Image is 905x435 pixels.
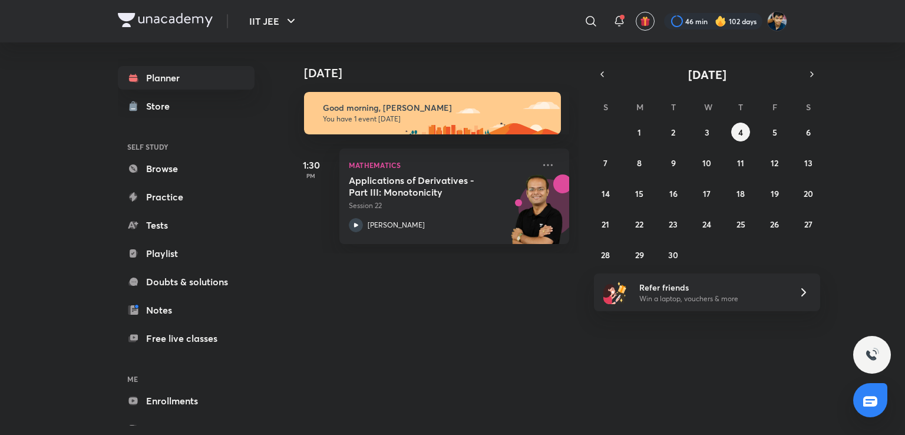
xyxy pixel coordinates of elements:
button: September 19, 2025 [765,184,784,203]
abbr: September 11, 2025 [737,157,744,169]
h6: SELF STUDY [118,137,255,157]
p: Session 22 [349,200,534,211]
abbr: September 21, 2025 [602,219,609,230]
abbr: Sunday [603,101,608,113]
a: Store [118,94,255,118]
abbr: September 22, 2025 [635,219,643,230]
img: Company Logo [118,13,213,27]
h4: [DATE] [304,66,581,80]
a: Planner [118,66,255,90]
abbr: September 12, 2025 [771,157,778,169]
abbr: September 8, 2025 [637,157,642,169]
a: Browse [118,157,255,180]
button: September 21, 2025 [596,215,615,233]
button: September 7, 2025 [596,153,615,172]
img: streak [715,15,726,27]
abbr: September 30, 2025 [668,249,678,261]
button: avatar [636,12,655,31]
a: Company Logo [118,13,213,30]
abbr: September 10, 2025 [702,157,711,169]
span: [DATE] [688,67,726,83]
a: Enrollments [118,389,255,413]
p: You have 1 event [DATE] [323,114,550,124]
abbr: Thursday [738,101,743,113]
button: September 23, 2025 [664,215,683,233]
abbr: September 6, 2025 [806,127,811,138]
a: Notes [118,298,255,322]
h6: Good morning, [PERSON_NAME] [323,103,550,113]
p: PM [288,172,335,179]
img: referral [603,281,627,304]
button: September 6, 2025 [799,123,818,141]
abbr: September 24, 2025 [702,219,711,230]
abbr: September 20, 2025 [804,188,813,199]
img: SHREYANSH GUPTA [767,11,787,31]
a: Practice [118,185,255,209]
abbr: September 4, 2025 [738,127,743,138]
button: September 12, 2025 [765,153,784,172]
button: September 8, 2025 [630,153,649,172]
abbr: September 23, 2025 [669,219,678,230]
button: September 4, 2025 [731,123,750,141]
p: Mathematics [349,158,534,172]
abbr: September 27, 2025 [804,219,812,230]
button: September 3, 2025 [698,123,716,141]
img: ttu [865,348,879,362]
img: morning [304,92,561,134]
button: September 28, 2025 [596,245,615,264]
button: September 9, 2025 [664,153,683,172]
p: Win a laptop, vouchers & more [639,294,784,304]
button: September 30, 2025 [664,245,683,264]
abbr: September 25, 2025 [736,219,745,230]
abbr: Friday [772,101,777,113]
button: September 29, 2025 [630,245,649,264]
abbr: September 28, 2025 [601,249,610,261]
abbr: September 16, 2025 [669,188,678,199]
div: Store [146,99,177,113]
button: September 24, 2025 [698,215,716,233]
a: Free live classes [118,327,255,350]
abbr: September 17, 2025 [703,188,711,199]
button: September 25, 2025 [731,215,750,233]
button: September 15, 2025 [630,184,649,203]
button: September 27, 2025 [799,215,818,233]
a: Doubts & solutions [118,270,255,294]
abbr: September 1, 2025 [638,127,641,138]
button: September 14, 2025 [596,184,615,203]
abbr: Monday [636,101,643,113]
abbr: Tuesday [671,101,676,113]
button: IIT JEE [242,9,305,33]
abbr: September 5, 2025 [772,127,777,138]
abbr: September 19, 2025 [771,188,779,199]
h5: Applications of Derivatives - Part III: Monotonicity [349,174,496,198]
button: September 18, 2025 [731,184,750,203]
button: September 1, 2025 [630,123,649,141]
abbr: September 7, 2025 [603,157,607,169]
button: September 2, 2025 [664,123,683,141]
h6: Refer friends [639,281,784,294]
abbr: Saturday [806,101,811,113]
button: September 11, 2025 [731,153,750,172]
p: [PERSON_NAME] [368,220,425,230]
h5: 1:30 [288,158,335,172]
button: September 16, 2025 [664,184,683,203]
abbr: Wednesday [704,101,712,113]
button: September 13, 2025 [799,153,818,172]
h6: ME [118,369,255,389]
button: September 20, 2025 [799,184,818,203]
img: unacademy [504,174,569,256]
abbr: September 2, 2025 [671,127,675,138]
img: avatar [640,16,650,27]
button: September 10, 2025 [698,153,716,172]
abbr: September 26, 2025 [770,219,779,230]
abbr: September 9, 2025 [671,157,676,169]
button: September 26, 2025 [765,215,784,233]
button: [DATE] [610,66,804,83]
abbr: September 29, 2025 [635,249,644,261]
button: September 22, 2025 [630,215,649,233]
a: Tests [118,213,255,237]
a: Playlist [118,242,255,265]
abbr: September 3, 2025 [705,127,709,138]
abbr: September 18, 2025 [736,188,745,199]
abbr: September 15, 2025 [635,188,643,199]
